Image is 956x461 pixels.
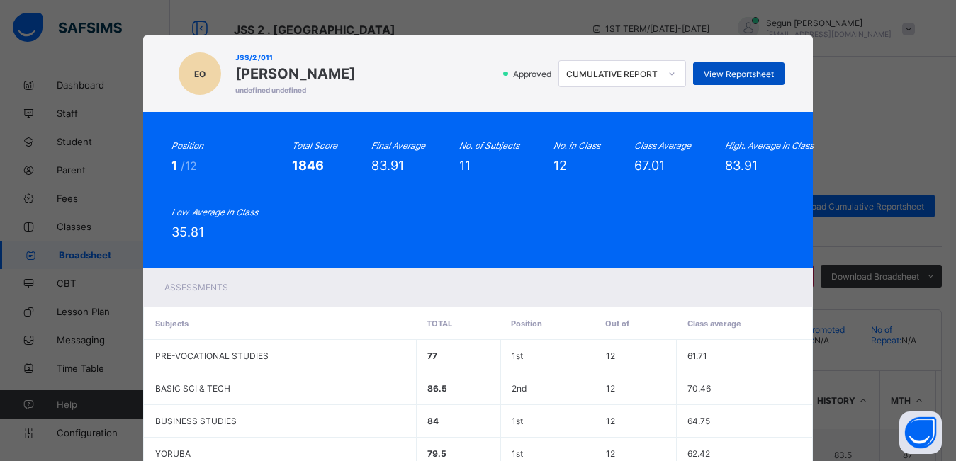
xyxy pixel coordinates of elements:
[171,224,204,239] span: 35.81
[687,448,710,459] span: 62.42
[427,351,437,361] span: 77
[292,158,324,173] span: 1846
[899,411,942,454] button: Open asap
[606,383,615,394] span: 12
[235,86,355,94] span: undefined undefined
[459,140,519,151] i: No. of Subjects
[606,351,615,361] span: 12
[235,65,355,82] span: [PERSON_NAME]
[292,140,337,151] i: Total Score
[704,69,774,79] span: View Reportsheet
[427,448,446,459] span: 79.5
[171,140,203,151] i: Position
[371,158,404,173] span: 83.91
[725,140,814,151] i: High. Average in Class
[553,140,600,151] i: No. in Class
[634,158,665,173] span: 67.01
[512,351,523,361] span: 1st
[459,158,471,173] span: 11
[687,319,741,329] span: Class average
[164,282,228,292] span: Assessments
[171,207,258,217] i: Low. Average in Class
[371,140,425,151] i: Final Average
[687,351,707,361] span: 61.71
[512,383,527,394] span: 2nd
[725,158,758,173] span: 83.91
[606,416,615,426] span: 12
[181,159,197,173] span: /12
[155,383,230,394] span: BASIC SCI & TECH
[606,448,615,459] span: 12
[687,383,711,394] span: 70.46
[427,416,439,426] span: 84
[605,319,629,329] span: Out of
[566,69,660,79] div: CUMULATIVE REPORT
[235,53,355,62] span: JSS/2 /011
[155,416,237,426] span: BUSINESS STUDIES
[155,351,269,361] span: PRE-VOCATIONAL STUDIES
[511,319,542,329] span: Position
[687,416,710,426] span: 64.75
[427,319,452,329] span: Total
[155,448,191,459] span: YORUBA
[634,140,691,151] i: Class Average
[512,416,523,426] span: 1st
[194,69,206,79] span: EO
[171,158,181,173] span: 1
[155,319,189,329] span: Subjects
[427,383,447,394] span: 86.5
[553,158,567,173] span: 12
[512,69,556,79] span: Approved
[512,448,523,459] span: 1st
